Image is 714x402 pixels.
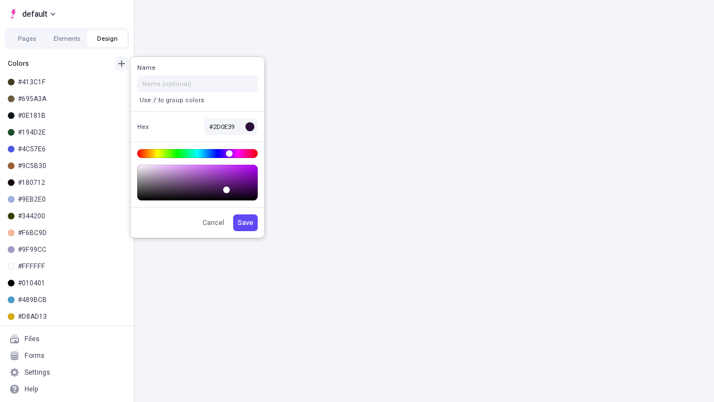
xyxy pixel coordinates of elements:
[137,75,258,92] input: Name (optional)
[22,7,47,21] span: default
[18,178,125,187] div: #180712
[18,161,125,170] div: #9C5B30
[202,218,224,227] span: Cancel
[18,312,125,321] div: #D8AD13
[25,334,40,343] div: Files
[7,30,47,47] button: Pages
[238,218,253,227] span: Save
[233,214,258,231] button: Save
[4,6,60,22] button: Select site
[18,94,125,103] div: #695A3A
[137,95,206,104] p: Use to group colors
[18,228,125,237] div: #F6BC9D
[18,78,125,87] div: #413C1F
[18,128,125,137] div: #194D2E
[25,385,38,394] div: Help
[87,30,127,47] button: Design
[18,295,125,304] div: #489BCB
[198,214,229,231] button: Cancel
[18,145,125,154] div: #4C57E6
[8,59,110,68] div: Colors
[137,123,173,131] div: Hex
[137,64,173,72] div: Name
[25,368,50,377] div: Settings
[18,212,125,221] div: #344200
[18,111,125,120] div: #0E181B
[47,30,87,47] button: Elements
[151,95,158,104] code: /
[25,351,45,360] div: Forms
[18,279,125,288] div: #010401
[18,245,125,254] div: #9F99CC
[18,262,125,271] div: #FFFFFF
[18,195,125,204] div: #9EB2E0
